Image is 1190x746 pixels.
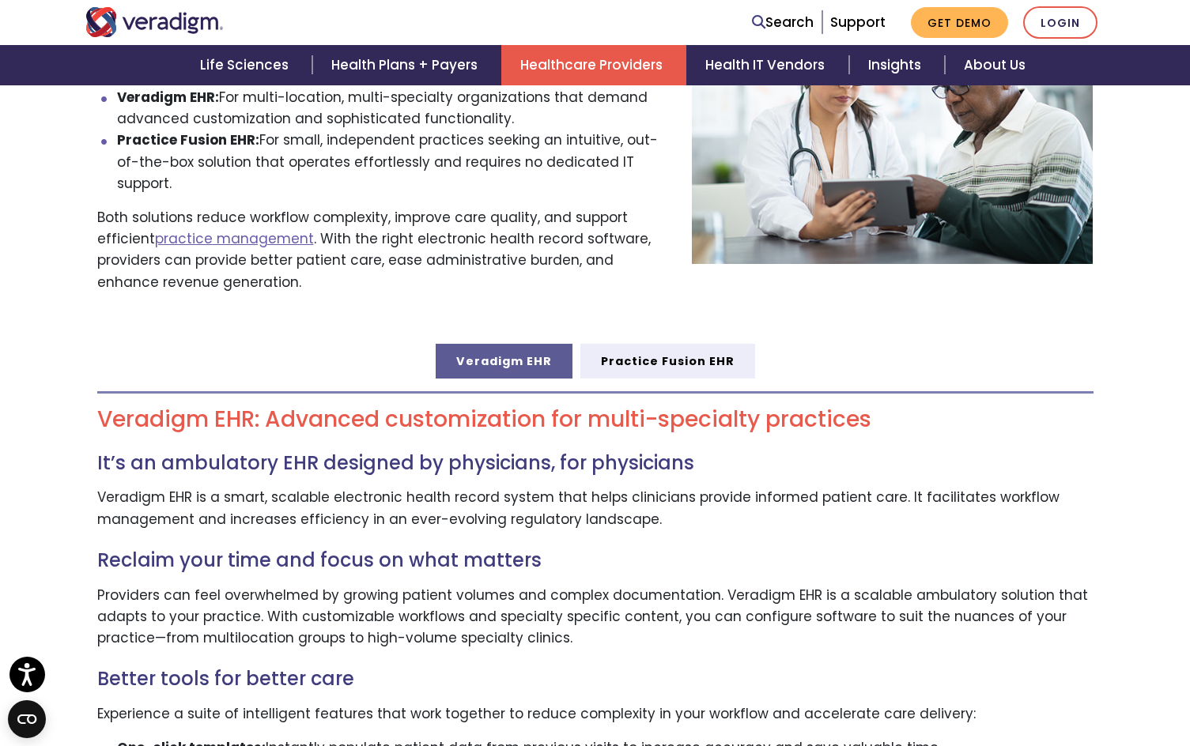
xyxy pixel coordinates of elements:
a: Health Plans + Payers [312,45,501,85]
a: Life Sciences [181,45,312,85]
h2: Veradigm EHR: Advanced customization for multi-specialty practices [97,406,1094,433]
a: Insights [849,45,945,85]
p: Veradigm EHR is a smart, scalable electronic health record system that helps clinicians provide i... [97,487,1094,529]
a: Veradigm EHR [436,344,572,379]
h3: Better tools for better care [97,668,1094,691]
a: Practice Fusion EHR [580,344,755,379]
iframe: Drift Chat Widget [886,632,1171,727]
a: About Us [945,45,1045,85]
a: Login [1023,6,1097,39]
h3: It’s an ambulatory EHR designed by physicians, for physicians [97,452,1094,475]
a: Search [752,12,814,33]
button: Open CMP widget [8,700,46,738]
img: Veradigm logo [85,7,224,37]
a: Get Demo [911,7,1008,38]
a: practice management [155,229,314,248]
a: Health IT Vendors [686,45,848,85]
li: For multi-location, multi-specialty organizations that demand advanced customization and sophisti... [117,87,668,130]
p: Providers can feel overwhelmed by growing patient volumes and complex documentation. Veradigm EHR... [97,585,1094,650]
p: Both solutions reduce workflow complexity, improve care quality, and support efficient . With the... [97,207,668,293]
strong: Veradigm EHR: [117,88,219,107]
h3: Reclaim your time and focus on what matters [97,549,1094,572]
strong: Practice Fusion EHR: [117,130,259,149]
a: Healthcare Providers [501,45,686,85]
a: Support [830,13,886,32]
li: For small, independent practices seeking an intuitive, out-of-the-box solution that operates effo... [117,130,668,194]
p: Experience a suite of intelligent features that work together to reduce complexity in your workfl... [97,703,1094,725]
